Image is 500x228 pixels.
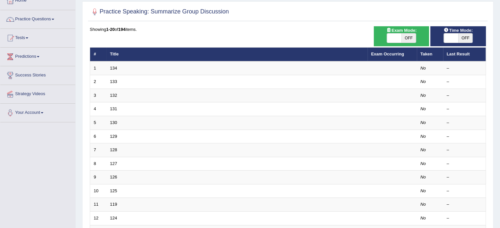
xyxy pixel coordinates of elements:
em: No [420,147,426,152]
a: 131 [110,106,117,111]
div: – [447,106,482,112]
div: – [447,65,482,72]
em: No [420,161,426,166]
span: Exam Mode: [384,27,419,34]
td: 11 [90,198,107,212]
a: 134 [110,66,117,71]
td: 12 [90,211,107,225]
a: 125 [110,188,117,193]
b: 1-20 [106,27,115,32]
em: No [420,202,426,207]
div: – [447,188,482,194]
div: – [447,79,482,85]
em: No [420,134,426,139]
div: – [447,134,482,140]
a: Predictions [0,48,75,64]
td: 9 [90,171,107,184]
a: Practice Questions [0,10,75,27]
td: 2 [90,75,107,89]
th: Title [107,48,368,61]
div: – [447,201,482,208]
div: Show exams occurring in exams [374,26,429,46]
em: No [420,175,426,179]
em: No [420,106,426,111]
td: 3 [90,89,107,102]
td: 7 [90,143,107,157]
em: No [420,66,426,71]
span: OFF [458,33,473,43]
a: 133 [110,79,117,84]
a: 119 [110,202,117,207]
a: Your Account [0,104,75,120]
th: Last Result [443,48,486,61]
div: – [447,93,482,99]
a: 132 [110,93,117,98]
a: Exam Occurring [371,52,404,56]
span: Time Mode: [441,27,475,34]
div: – [447,147,482,153]
td: 6 [90,130,107,143]
td: 8 [90,157,107,171]
td: 10 [90,184,107,198]
th: Taken [417,48,443,61]
a: Strategy Videos [0,85,75,101]
a: 128 [110,147,117,152]
a: Tests [0,29,75,45]
a: Success Stories [0,66,75,83]
div: – [447,120,482,126]
td: 4 [90,102,107,116]
a: 129 [110,134,117,139]
a: 127 [110,161,117,166]
a: 130 [110,120,117,125]
th: # [90,48,107,61]
em: No [420,79,426,84]
em: No [420,216,426,220]
b: 194 [118,27,126,32]
div: – [447,174,482,180]
div: Showing of items. [90,26,486,32]
h2: Practice Speaking: Summarize Group Discussion [90,7,229,17]
em: No [420,120,426,125]
em: No [420,93,426,98]
td: 1 [90,61,107,75]
a: 126 [110,175,117,179]
td: 5 [90,116,107,130]
a: 124 [110,216,117,220]
div: – [447,161,482,167]
span: OFF [401,33,416,43]
em: No [420,188,426,193]
div: – [447,215,482,221]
